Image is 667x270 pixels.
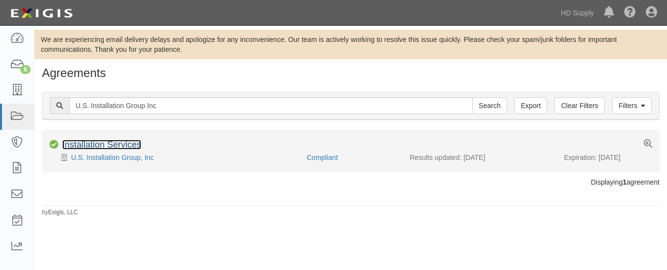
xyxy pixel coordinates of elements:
div: Results updated: [DATE] [410,153,549,162]
small: by [42,208,78,217]
div: U.S. Installation Group, Inc [49,153,299,162]
input: Search [472,97,507,114]
a: View results summary [644,140,652,149]
h1: Agreements [42,67,660,79]
a: Installation Services [62,140,141,150]
a: Export [514,97,547,114]
img: logo-5460c22ac91f19d4615b14bd174203de0afe785f0fc80cf4dbbc73dc1793850b.png [7,4,76,22]
input: Search [69,97,473,114]
i: Help Center - Complianz [624,7,636,19]
div: Expiration: [DATE] [564,153,653,162]
div: 6 [20,65,31,74]
div: Displaying agreement [35,177,667,187]
b: 1 [623,178,627,186]
div: We are experiencing email delivery delays and apologize for any inconvenience. Our team is active... [35,35,667,54]
i: Compliant [49,140,58,149]
a: Filters [612,97,652,114]
a: Compliant [307,154,338,161]
a: U.S. Installation Group, Inc [71,154,154,161]
a: Exigis, LLC [48,209,78,216]
a: Clear Filters [554,97,604,114]
a: HD Supply [556,3,599,23]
